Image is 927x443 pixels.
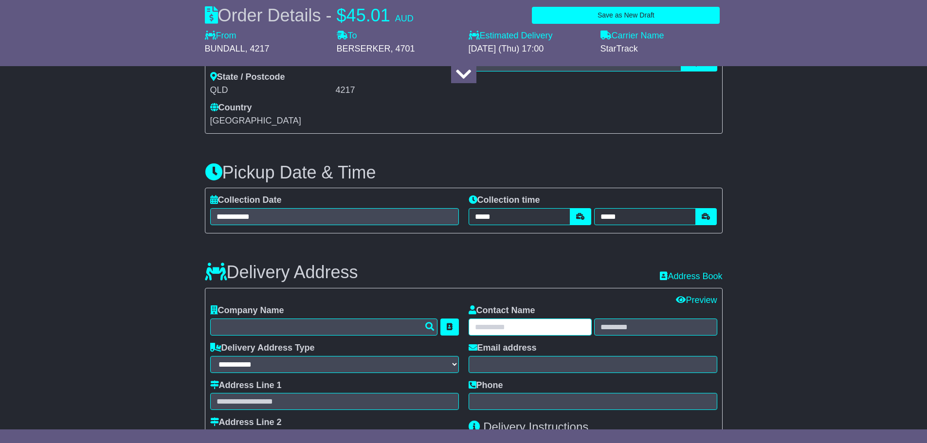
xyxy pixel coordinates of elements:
a: Preview [676,295,717,305]
span: BERSERKER [337,44,391,53]
label: From [205,31,236,41]
label: Collection time [469,195,540,206]
span: [GEOGRAPHIC_DATA] [210,116,301,125]
label: Country [210,103,252,113]
div: [DATE] (Thu) 17:00 [469,44,591,54]
label: Delivery Address Type [210,343,315,354]
span: $ [337,5,346,25]
div: 4217 [336,85,459,96]
span: Delivery Instructions [483,420,588,433]
div: QLD [210,85,333,96]
span: , 4701 [391,44,415,53]
label: State / Postcode [210,72,285,83]
label: Email address [469,343,537,354]
span: BUNDALL [205,44,245,53]
label: Address Line 1 [210,380,282,391]
span: AUD [395,14,414,23]
div: Order Details - [205,5,414,26]
label: Collection Date [210,195,282,206]
label: Carrier Name [600,31,664,41]
label: Phone [469,380,503,391]
span: 45.01 [346,5,390,25]
label: Company Name [210,305,284,316]
div: StarTrack [600,44,723,54]
label: Estimated Delivery [469,31,591,41]
button: Save as New Draft [532,7,720,24]
a: Address Book [660,271,722,281]
h3: Pickup Date & Time [205,163,723,182]
label: Address Line 2 [210,417,282,428]
h3: Delivery Address [205,263,358,282]
label: Contact Name [469,305,535,316]
span: , 4217 [245,44,270,53]
label: To [337,31,357,41]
